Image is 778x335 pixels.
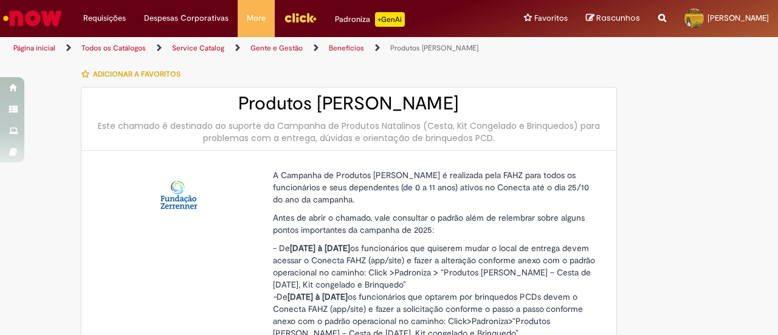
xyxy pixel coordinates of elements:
[81,61,187,87] button: Adicionar a Favoritos
[94,94,604,114] h2: Produtos [PERSON_NAME]
[287,291,348,302] strong: [DATE] à [DATE]
[93,69,181,79] span: Adicionar a Favoritos
[586,13,640,24] a: Rascunhos
[250,43,303,53] a: Gente e Gestão
[596,12,640,24] span: Rascunhos
[83,12,126,24] span: Requisições
[94,120,604,144] div: Este chamado é destinado ao suporte da Campanha de Produtos Natalinos (Cesta, Kit Congelado e Bri...
[335,12,405,27] div: Padroniza
[247,12,266,24] span: More
[273,170,589,205] span: A Campanha de Produtos [PERSON_NAME] é realizada pela FAHZ para todos os funcionários e seus depe...
[159,175,198,214] img: Produtos Natalinos - FAHZ
[273,243,595,290] span: - De os funcionários que quiserem mudar o local de entrega devem acessar o Conecta FAHZ (app/site...
[284,9,317,27] img: click_logo_yellow_360x200.png
[390,43,478,53] a: Produtos [PERSON_NAME]
[707,13,769,23] span: [PERSON_NAME]
[273,212,585,235] span: Antes de abrir o chamado, vale consultar o padrão além de relembrar sobre alguns pontos important...
[329,43,364,53] a: Benefícios
[273,291,277,302] em: -
[13,43,55,53] a: Página inicial
[290,243,350,254] strong: [DATE] à [DATE]
[144,12,229,24] span: Despesas Corporativas
[172,43,224,53] a: Service Catalog
[1,6,64,30] img: ServiceNow
[81,43,146,53] a: Todos os Catálogos
[9,37,509,60] ul: Trilhas de página
[534,12,568,24] span: Favoritos
[375,12,405,27] p: +GenAi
